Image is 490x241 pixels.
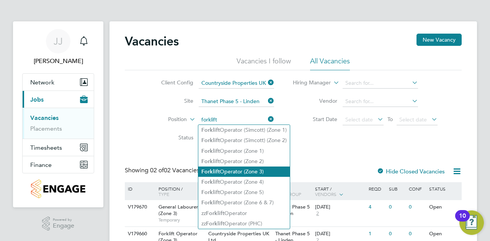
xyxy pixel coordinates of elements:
[201,168,220,175] b: Forklift
[201,148,220,154] b: Forklift
[315,231,365,237] div: [DATE]
[201,158,220,165] b: Forklift
[53,217,74,223] span: Powered by
[125,34,179,49] h2: Vacancies
[385,114,395,124] span: To
[150,167,164,174] span: 02 of
[407,182,427,195] div: Conf
[367,200,387,214] div: 4
[198,208,290,218] li: zz Operator
[30,79,54,86] span: Network
[407,227,427,241] div: 0
[198,197,290,208] li: Operator (Zone 6 & 7)
[126,227,153,241] div: V179660
[198,187,290,197] li: Operator (Zone 5)
[367,182,387,195] div: Reqd
[23,139,94,156] button: Timesheets
[22,180,94,198] a: Go to home page
[198,135,290,146] li: Operator (Simcott) (Zone 2)
[150,167,199,174] span: 02 Vacancies
[416,34,462,46] button: New Vacancy
[427,227,461,241] div: Open
[149,97,193,104] label: Site
[206,220,224,227] b: Forklift
[23,108,94,139] div: Jobs
[201,179,220,185] b: Forklift
[310,57,350,70] li: All Vacancies
[343,96,418,107] input: Search for...
[198,167,290,177] li: Operator (Zone 3)
[201,137,220,144] b: Forklift
[22,29,94,66] a: JJ[PERSON_NAME]
[387,227,407,241] div: 0
[198,125,290,135] li: Operator (Simcott) (Zone 1)
[293,116,337,123] label: Start Date
[30,114,59,121] a: Vacancies
[237,57,291,70] li: Vacancies I follow
[30,125,62,132] a: Placements
[198,146,290,156] li: Operator (Zone 1)
[315,191,336,197] span: Vendors
[343,78,418,89] input: Search for...
[158,217,204,223] span: Temporary
[201,127,220,133] b: Forklift
[275,204,310,217] span: Thanet Phase 5 - Linden
[201,189,220,196] b: Forklift
[143,116,187,123] label: Position
[387,182,407,195] div: Sub
[198,177,290,187] li: Operator (Zone 4)
[158,191,169,197] span: Type
[54,36,63,46] span: JJ
[201,199,220,206] b: Forklift
[30,161,52,168] span: Finance
[377,168,445,175] label: Hide Closed Vacancies
[125,167,201,175] div: Showing
[198,156,290,167] li: Operator (Zone 2)
[158,204,198,217] span: General Labourer (Zone 3)
[345,116,373,123] span: Select date
[199,115,274,125] input: Search for...
[313,182,367,201] div: Start /
[23,156,94,173] button: Finance
[22,57,94,66] span: Joshua James
[42,217,75,231] a: Powered byEngage
[126,200,153,214] div: V179670
[275,217,312,223] span: KENT
[53,223,74,229] span: Engage
[31,180,85,198] img: countryside-properties-logo-retina.png
[13,21,103,207] nav: Main navigation
[126,182,153,195] div: ID
[367,227,387,241] div: 1
[293,97,337,104] label: Vendor
[198,218,290,229] li: zz Operator (PHC)
[399,116,427,123] span: Select date
[287,79,331,87] label: Hiring Manager
[427,182,461,195] div: Status
[407,200,427,214] div: 0
[315,204,365,210] div: [DATE]
[23,91,94,108] button: Jobs
[30,96,44,103] span: Jobs
[30,144,62,151] span: Timesheets
[459,216,466,226] div: 10
[206,210,224,217] b: Forklift
[153,182,206,201] div: Position /
[23,74,94,91] button: Network
[149,134,193,141] label: Status
[199,78,274,89] input: Search for...
[315,210,320,217] span: 2
[199,96,274,107] input: Search for...
[387,200,407,214] div: 0
[459,210,484,235] button: Open Resource Center, 10 new notifications
[273,182,314,201] div: Site /
[427,200,461,214] div: Open
[149,79,193,86] label: Client Config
